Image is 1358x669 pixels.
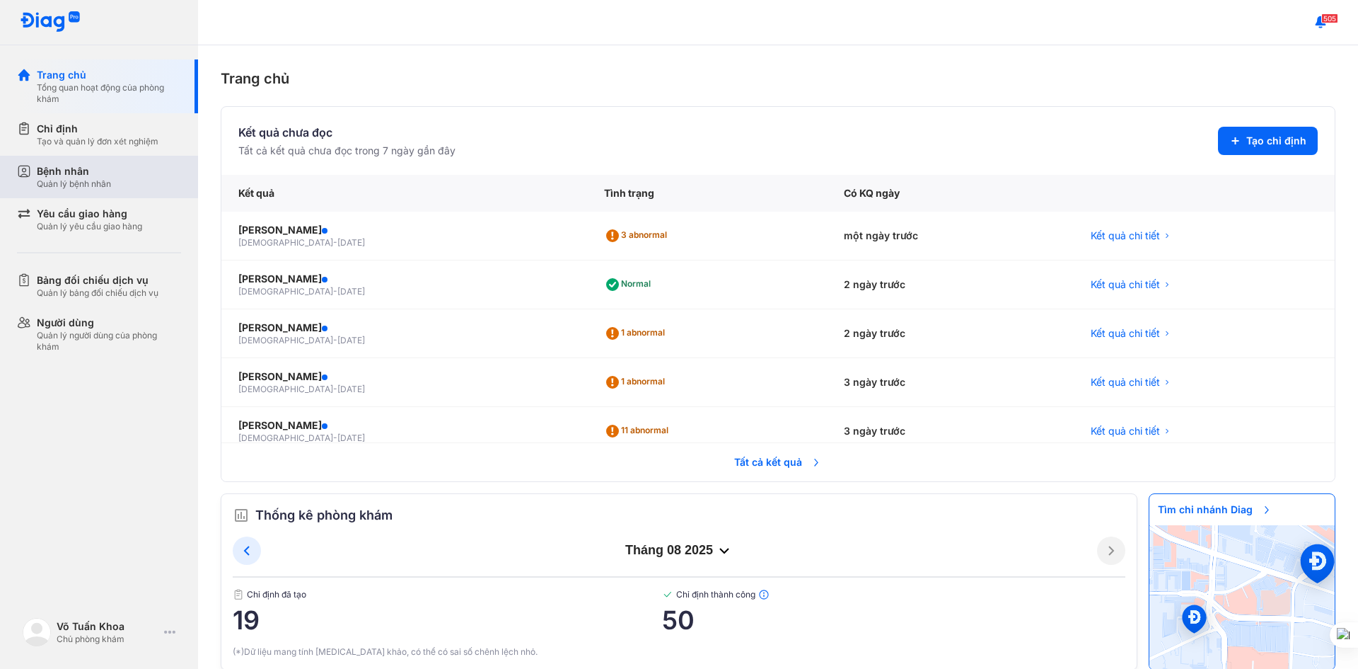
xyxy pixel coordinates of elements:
div: Người dùng [37,316,181,330]
div: Quản lý bệnh nhân [37,178,111,190]
span: - [333,237,337,248]
span: [DATE] [337,384,365,394]
img: checked-green.01cc79e0.svg [662,589,673,600]
button: Tạo chỉ định [1218,127,1318,155]
span: Thống kê phòng khám [255,505,393,525]
span: Kết quả chi tiết [1091,375,1160,389]
span: - [333,335,337,345]
img: logo [20,11,81,33]
span: Kết quả chi tiết [1091,229,1160,243]
div: 1 abnormal [604,371,671,394]
div: Bệnh nhân [37,164,111,178]
div: Chỉ định [37,122,158,136]
span: Kết quả chi tiết [1091,424,1160,438]
div: Tình trạng [587,175,827,212]
span: Kết quả chi tiết [1091,278,1160,292]
div: Quản lý bảng đối chiếu dịch vụ [37,287,158,299]
div: tháng 08 2025 [261,542,1097,559]
span: [DEMOGRAPHIC_DATA] [238,237,333,248]
div: 11 abnormal [604,420,674,442]
div: 1 abnormal [604,322,671,345]
span: Kết quả chi tiết [1091,326,1160,341]
span: [DEMOGRAPHIC_DATA] [238,384,333,394]
span: - [333,433,337,443]
span: [DEMOGRAPHIC_DATA] [238,286,333,297]
div: [PERSON_NAME] [238,418,570,433]
div: Quản lý yêu cầu giao hàng [37,221,142,232]
img: logo [23,618,51,646]
span: Tìm chi nhánh Diag [1149,494,1281,525]
div: 2 ngày trước [827,261,1074,309]
div: Trang chủ [221,68,1335,89]
span: Tạo chỉ định [1246,134,1306,148]
span: 505 [1321,13,1338,23]
span: [DEMOGRAPHIC_DATA] [238,433,333,443]
div: 3 ngày trước [827,407,1074,456]
span: - [333,286,337,297]
img: order.5a6da16c.svg [233,507,250,524]
div: Kết quả [221,175,587,212]
div: Yêu cầu giao hàng [37,207,142,221]
span: [DATE] [337,237,365,248]
div: [PERSON_NAME] [238,321,570,335]
div: 2 ngày trước [827,309,1074,358]
div: Quản lý người dùng của phòng khám [37,330,181,353]
span: [DATE] [337,433,365,443]
span: Chỉ định đã tạo [233,589,662,600]
div: [PERSON_NAME] [238,272,570,286]
img: document.50c4cfd0.svg [233,589,244,600]
span: [DATE] [337,335,365,345]
div: Chủ phòng khám [57,634,158,645]
div: Bảng đối chiếu dịch vụ [37,273,158,287]
span: 19 [233,606,662,634]
div: 3 ngày trước [827,358,1074,407]
div: Tổng quan hoạt động của phòng khám [37,82,181,105]
div: Normal [604,273,656,296]
span: Chỉ định thành công [662,589,1125,600]
div: [PERSON_NAME] [238,370,570,384]
div: một ngày trước [827,212,1074,261]
div: (*)Dữ liệu mang tính [MEDICAL_DATA] khảo, có thể có sai số chênh lệch nhỏ. [233,646,1125,658]
span: Tất cả kết quả [726,447,830,478]
span: 50 [662,606,1125,634]
div: Kết quả chưa đọc [238,124,455,141]
img: info.7e716105.svg [758,589,770,600]
span: - [333,384,337,394]
span: [DATE] [337,286,365,297]
div: Có KQ ngày [827,175,1074,212]
div: Võ Tuấn Khoa [57,619,158,634]
div: Tất cả kết quả chưa đọc trong 7 ngày gần đây [238,144,455,158]
div: Trang chủ [37,68,181,82]
div: [PERSON_NAME] [238,223,570,237]
div: 3 abnormal [604,224,673,247]
span: [DEMOGRAPHIC_DATA] [238,335,333,345]
div: Tạo và quản lý đơn xét nghiệm [37,136,158,147]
